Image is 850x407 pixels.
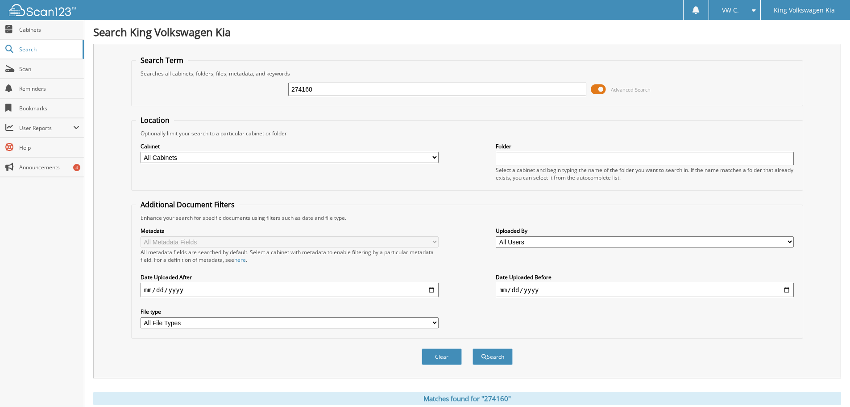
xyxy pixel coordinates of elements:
[496,273,794,281] label: Date Uploaded Before
[19,124,73,132] span: User Reports
[141,273,439,281] label: Date Uploaded After
[136,115,174,125] legend: Location
[136,200,239,210] legend: Additional Document Filters
[136,55,188,65] legend: Search Term
[19,26,79,34] span: Cabinets
[136,214,798,222] div: Enhance your search for specific documents using filters such as date and file type.
[422,348,462,365] button: Clear
[473,348,513,365] button: Search
[141,283,439,297] input: start
[19,144,79,151] span: Help
[141,248,439,264] div: All metadata fields are searched by default. Select a cabinet with metadata to enable filtering b...
[496,283,794,297] input: end
[19,65,79,73] span: Scan
[774,8,835,13] span: King Volkswagen Kia
[141,143,439,150] label: Cabinet
[496,166,794,181] div: Select a cabinet and begin typing the name of the folder you want to search in. If the name match...
[19,105,79,112] span: Bookmarks
[496,227,794,235] label: Uploaded By
[722,8,739,13] span: VW C.
[9,4,76,16] img: scan123-logo-white.svg
[136,130,798,137] div: Optionally limit your search to a particular cabinet or folder
[234,256,246,264] a: here
[19,46,78,53] span: Search
[19,164,79,171] span: Announcements
[136,70,798,77] div: Searches all cabinets, folders, files, metadata, and keywords
[611,86,651,93] span: Advanced Search
[73,164,80,171] div: 4
[496,143,794,150] label: Folder
[141,227,439,235] label: Metadata
[93,392,841,405] div: Matches found for "274160"
[19,85,79,92] span: Reminders
[93,25,841,39] h1: Search King Volkswagen Kia
[141,308,439,315] label: File type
